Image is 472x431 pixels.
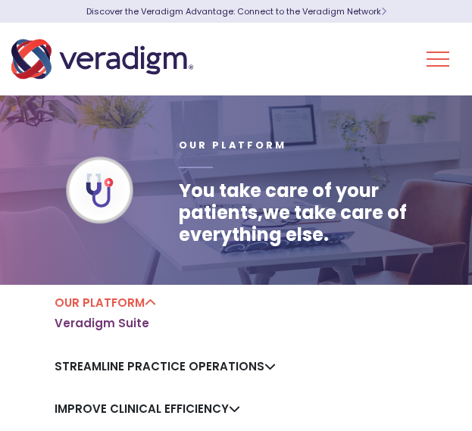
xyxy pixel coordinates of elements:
[427,39,449,79] button: Toggle Navigation Menu
[86,5,386,17] a: Discover the Veradigm Advantage: Connect to the Veradigm NetworkLearn More
[55,358,276,374] a: Streamline Practice Operations
[11,34,193,84] img: Veradigm logo
[55,295,156,311] a: Our Platform
[55,401,240,417] a: Improve Clinical Efficiency
[381,5,386,17] span: Learn More
[179,139,286,151] span: Our Platform
[55,316,149,331] a: Veradigm Suite
[179,180,429,245] h1: You take care of your patients, we take care of everything else.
